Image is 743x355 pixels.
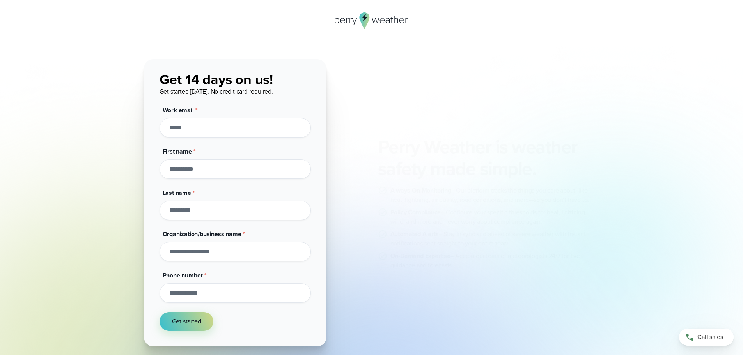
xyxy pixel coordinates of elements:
span: Call sales [697,332,723,342]
a: Call sales [679,329,734,346]
span: Last name [163,188,191,197]
span: Work email [163,106,194,115]
span: Get started [172,317,201,326]
span: Organization/business name [163,230,241,238]
span: Phone number [163,271,203,280]
span: Get 14 days on us! [160,69,273,90]
button: Get started [160,312,214,331]
span: First name [163,147,192,156]
span: Get started [DATE]. No credit card required. [160,87,273,96]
